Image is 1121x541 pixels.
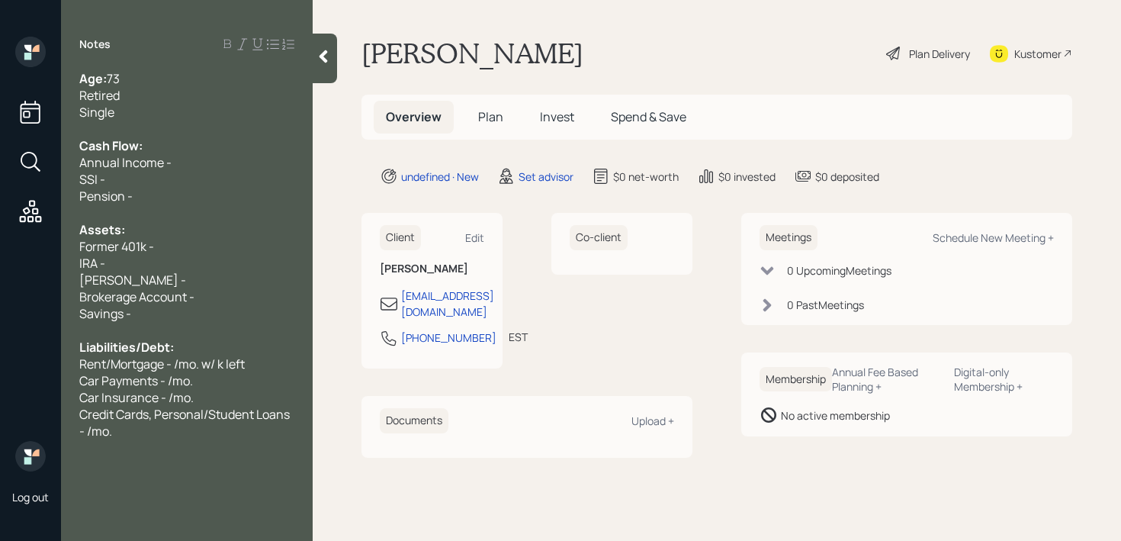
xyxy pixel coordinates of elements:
h6: Co-client [570,225,628,250]
span: Former 401k - [79,238,154,255]
div: EST [509,329,528,345]
span: 73 [107,70,120,87]
div: Digital-only Membership + [954,365,1054,394]
span: Single [79,104,114,121]
h6: Client [380,225,421,250]
span: Age: [79,70,107,87]
span: SSI - [79,171,105,188]
span: Credit Cards, Personal/Student Loans - /mo. [79,406,292,440]
span: Annual Income - [79,154,172,171]
span: Car Insurance - /mo. [79,389,194,406]
span: Invest [540,108,574,125]
div: [EMAIL_ADDRESS][DOMAIN_NAME] [401,288,494,320]
div: undefined · New [401,169,479,185]
div: Plan Delivery [909,46,970,62]
div: Edit [465,230,484,245]
div: 0 Upcoming Meeting s [787,262,891,279]
div: [PHONE_NUMBER] [401,330,496,346]
h6: Meetings [760,225,817,250]
div: $0 invested [718,169,776,185]
div: 0 Past Meeting s [787,297,864,313]
span: Retired [79,87,120,104]
div: $0 net-worth [613,169,679,185]
div: Schedule New Meeting + [933,230,1054,245]
h6: [PERSON_NAME] [380,262,484,275]
span: Spend & Save [611,108,686,125]
span: Liabilities/Debt: [79,339,174,356]
div: Kustomer [1014,46,1062,62]
div: Set advisor [519,169,573,185]
span: Savings - [79,305,131,322]
div: Annual Fee Based Planning + [832,365,942,394]
span: Cash Flow: [79,137,143,154]
span: Assets: [79,221,125,238]
span: Plan [478,108,503,125]
label: Notes [79,37,111,52]
h6: Documents [380,408,448,433]
div: Log out [12,490,49,504]
div: No active membership [781,407,890,423]
span: Brokerage Account - [79,288,194,305]
h1: [PERSON_NAME] [361,37,583,70]
span: Rent/Mortgage - /mo. w/ k left [79,356,245,372]
span: IRA - [79,255,105,272]
div: $0 deposited [815,169,879,185]
span: Overview [386,108,442,125]
span: Car Payments - /mo. [79,372,193,389]
span: [PERSON_NAME] - [79,272,186,288]
img: retirable_logo.png [15,441,46,472]
h6: Membership [760,367,832,392]
div: Upload + [631,414,674,428]
span: Pension - [79,188,133,204]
